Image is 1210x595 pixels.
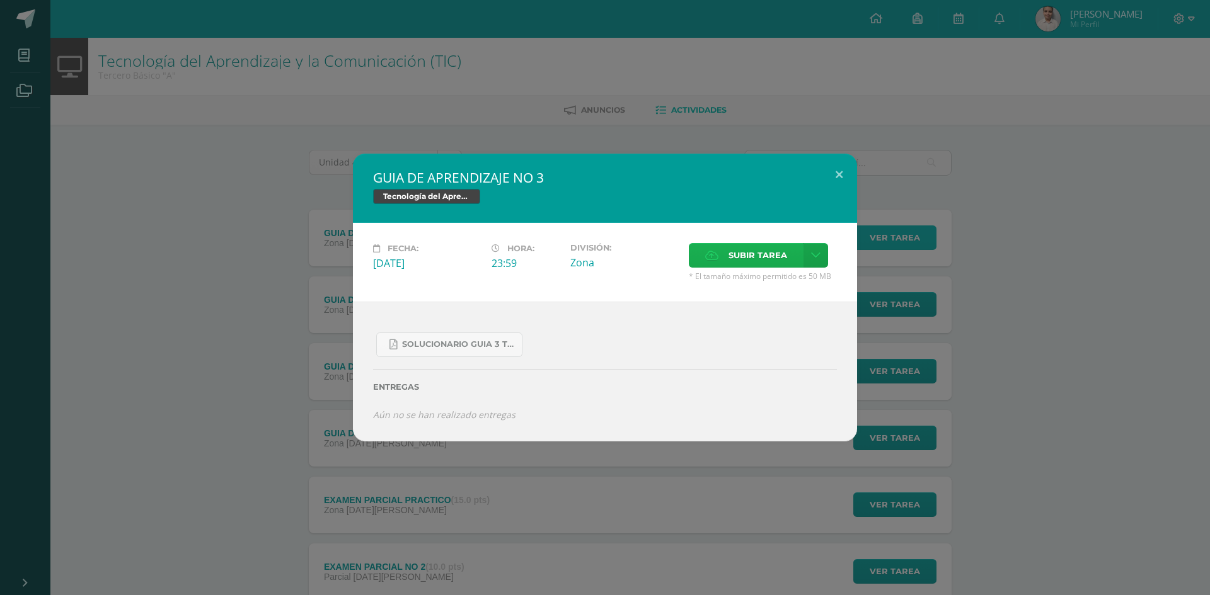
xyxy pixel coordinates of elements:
div: [DATE] [373,256,481,270]
div: 23:59 [492,256,560,270]
span: Subir tarea [729,244,787,267]
div: Zona [570,256,679,269]
span: Tecnología del Aprendizaje y la Comunicación (TIC) [373,189,480,204]
h2: GUIA DE APRENDIZAJE NO 3 [373,169,837,186]
span: SOLUCIONARIO GUIA 3 TKINTER PYTHON III BASICO PROBLEMAS INTERMEDIOS.pdf [402,339,516,349]
i: Aún no se han realizado entregas [373,409,516,421]
span: * El tamaño máximo permitido es 50 MB [689,271,837,281]
span: Fecha: [388,244,418,253]
button: Close (Esc) [821,154,857,196]
label: División: [570,243,679,252]
a: SOLUCIONARIO GUIA 3 TKINTER PYTHON III BASICO PROBLEMAS INTERMEDIOS.pdf [376,332,522,357]
span: Hora: [507,244,534,253]
label: Entregas [373,382,837,392]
